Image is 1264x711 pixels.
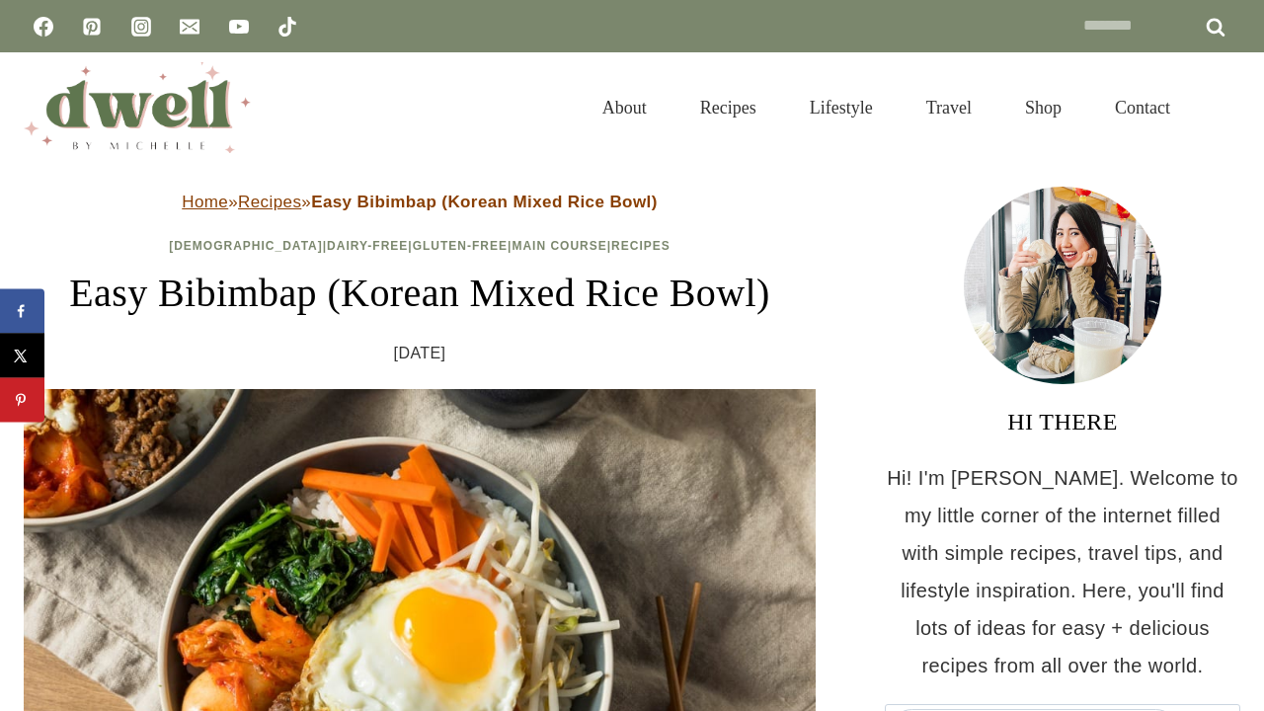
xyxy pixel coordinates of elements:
[1207,91,1240,124] button: View Search Form
[327,239,408,253] a: Dairy-Free
[394,339,446,368] time: [DATE]
[182,193,657,211] span: » »
[1088,73,1197,142] a: Contact
[576,73,1197,142] nav: Primary Navigation
[512,239,606,253] a: Main Course
[24,62,251,153] img: DWELL by michelle
[170,7,209,46] a: Email
[24,7,63,46] a: Facebook
[121,7,161,46] a: Instagram
[169,239,323,253] a: [DEMOGRAPHIC_DATA]
[576,73,673,142] a: About
[998,73,1088,142] a: Shop
[885,459,1240,684] p: Hi! I'm [PERSON_NAME]. Welcome to my little corner of the internet filled with simple recipes, tr...
[72,7,112,46] a: Pinterest
[238,193,301,211] a: Recipes
[219,7,259,46] a: YouTube
[169,239,671,253] span: | | | |
[673,73,783,142] a: Recipes
[611,239,671,253] a: Recipes
[24,264,816,323] h1: Easy Bibimbap (Korean Mixed Rice Bowl)
[885,404,1240,439] h3: HI THERE
[900,73,998,142] a: Travel
[182,193,228,211] a: Home
[311,193,658,211] strong: Easy Bibimbap (Korean Mixed Rice Bowl)
[413,239,508,253] a: Gluten-Free
[783,73,900,142] a: Lifestyle
[268,7,307,46] a: TikTok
